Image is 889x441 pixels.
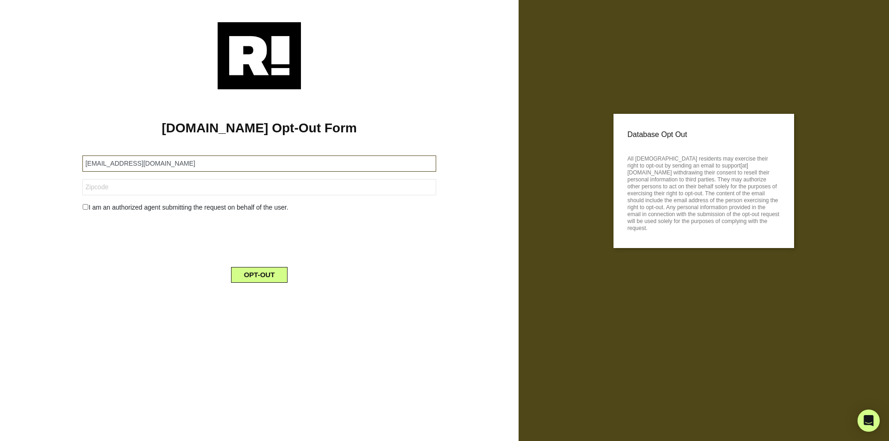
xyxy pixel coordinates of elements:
[82,155,436,172] input: Email Address
[858,410,880,432] div: Open Intercom Messenger
[82,179,436,195] input: Zipcode
[218,22,301,89] img: Retention.com
[189,220,330,256] iframe: reCAPTCHA
[627,153,780,232] p: All [DEMOGRAPHIC_DATA] residents may exercise their right to opt-out by sending an email to suppo...
[75,203,443,212] div: I am an authorized agent submitting the request on behalf of the user.
[231,267,288,283] button: OPT-OUT
[14,120,505,136] h1: [DOMAIN_NAME] Opt-Out Form
[627,128,780,142] p: Database Opt Out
